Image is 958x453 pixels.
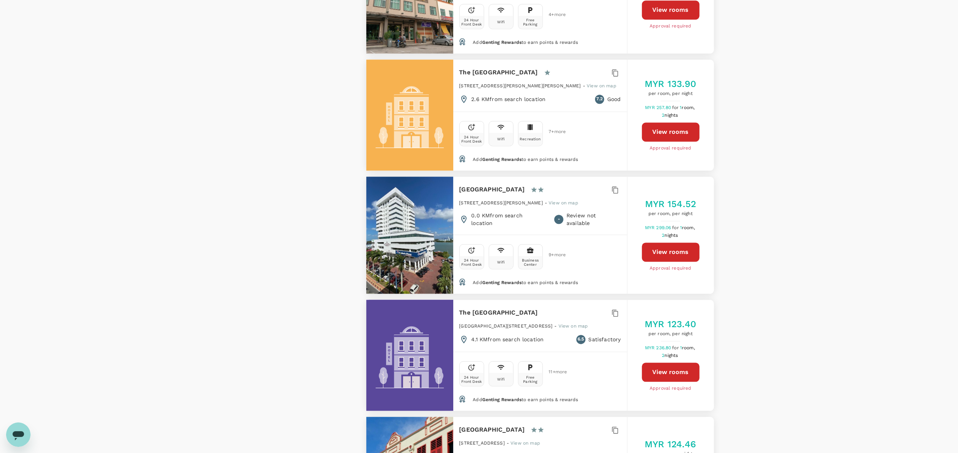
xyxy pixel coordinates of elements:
[587,82,616,88] a: View on map
[520,137,541,141] div: Recreation
[645,225,672,230] span: MYR 299.06
[650,265,692,272] span: Approval required
[459,67,538,78] h6: The [GEOGRAPHIC_DATA]
[642,363,700,382] button: View rooms
[662,112,679,118] span: 2
[497,260,505,264] div: Wifi
[672,225,680,230] span: for
[680,345,696,350] span: 1
[459,307,538,318] h6: The [GEOGRAPHIC_DATA]
[473,157,578,162] span: Add to earn points & rewards
[642,243,700,262] button: View rooms
[459,424,525,435] h6: [GEOGRAPHIC_DATA]
[558,323,588,329] span: View on map
[459,200,543,206] span: [STREET_ADDRESS][PERSON_NAME]
[461,18,482,26] div: 24 Hour Front Desk
[482,157,522,162] span: Genting Rewards
[662,353,679,358] span: 2
[672,105,680,110] span: for
[645,90,696,98] span: per room, per night
[558,215,560,223] span: -
[473,40,578,45] span: Add to earn points & rewards
[497,137,505,141] div: Wifi
[549,12,560,17] span: 4 + more
[459,323,553,329] span: [GEOGRAPHIC_DATA][STREET_ADDRESS]
[545,200,549,206] span: -
[682,225,695,230] span: room,
[461,258,482,267] div: 24 Hour Front Desk
[482,40,522,45] span: Genting Rewards
[482,397,522,402] span: Genting Rewards
[645,210,696,218] span: per room, per night
[459,184,525,195] h6: [GEOGRAPHIC_DATA]
[597,95,603,103] span: 7.2
[473,397,578,402] span: Add to earn points & rewards
[6,422,30,447] iframe: Button to launch messaging window
[589,336,621,343] p: Satisfactory
[510,440,540,446] a: View on map
[566,212,621,227] p: Review not available
[461,375,482,384] div: 24 Hour Front Desk
[472,212,546,227] p: 0.0 KM from search location
[645,345,672,350] span: MYR 236.80
[645,198,696,210] h5: MYR 154.52
[642,0,700,19] button: View rooms
[459,440,505,446] span: [STREET_ADDRESS]
[645,78,696,90] h5: MYR 133.90
[510,440,540,446] span: View on map
[520,18,541,26] div: Free Parking
[642,122,700,141] button: View rooms
[607,95,621,103] p: Good
[650,22,692,30] span: Approval required
[473,280,578,285] span: Add to earn points & rewards
[549,252,560,257] span: 9 + more
[662,233,679,238] span: 2
[578,336,584,343] span: 6.5
[549,129,560,134] span: 7 + more
[650,145,692,152] span: Approval required
[680,105,696,110] span: 1
[645,438,696,450] h5: MYR 124.46
[645,105,672,110] span: MYR 257.80
[583,83,587,88] span: -
[555,323,558,329] span: -
[682,105,695,110] span: room,
[587,83,616,88] span: View on map
[482,280,522,285] span: Genting Rewards
[672,345,680,350] span: for
[650,385,692,392] span: Approval required
[645,318,696,330] h5: MYR 123.40
[472,95,546,103] p: 2.6 KM from search location
[558,323,588,329] a: View on map
[472,336,544,343] p: 4.1 KM from search location
[461,135,482,143] div: 24 Hour Front Desk
[520,258,541,267] div: Business Center
[497,377,505,381] div: Wifi
[665,353,678,358] span: nights
[680,225,696,230] span: 1
[507,440,510,446] span: -
[682,345,695,350] span: room,
[459,83,581,88] span: [STREET_ADDRESS][PERSON_NAME][PERSON_NAME]
[549,199,578,206] a: View on map
[549,200,578,206] span: View on map
[497,20,505,24] div: Wifi
[645,330,696,338] span: per room, per night
[665,112,678,118] span: nights
[549,369,560,374] span: 11 + more
[665,233,678,238] span: nights
[520,375,541,384] div: Free Parking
